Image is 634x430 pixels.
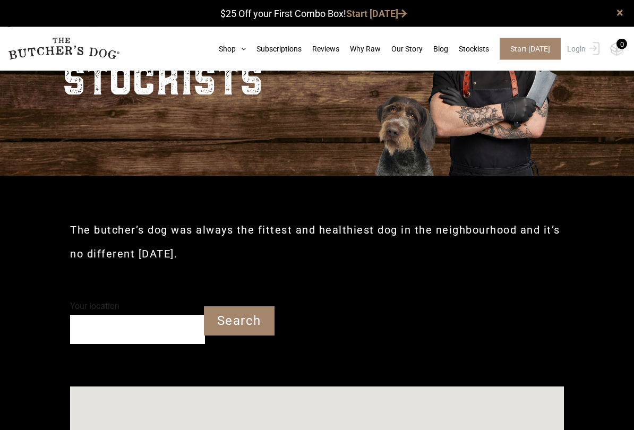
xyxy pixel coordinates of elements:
[381,44,423,55] a: Our Story
[346,8,407,19] a: Start [DATE]
[500,38,561,60] span: Start [DATE]
[564,38,599,60] a: Login
[448,44,489,55] a: Stockists
[246,44,302,55] a: Subscriptions
[62,44,263,113] h2: STOCKISTS
[616,6,623,19] a: close
[204,307,275,336] input: Search
[339,44,381,55] a: Why Raw
[302,44,339,55] a: Reviews
[616,39,627,49] div: 0
[489,38,564,60] a: Start [DATE]
[610,42,623,56] img: TBD_Cart-Empty.png
[423,44,448,55] a: Blog
[208,44,246,55] a: Shop
[70,219,564,266] h2: The butcher’s dog was always the fittest and healthiest dog in the neighbourhood and it’s no diff...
